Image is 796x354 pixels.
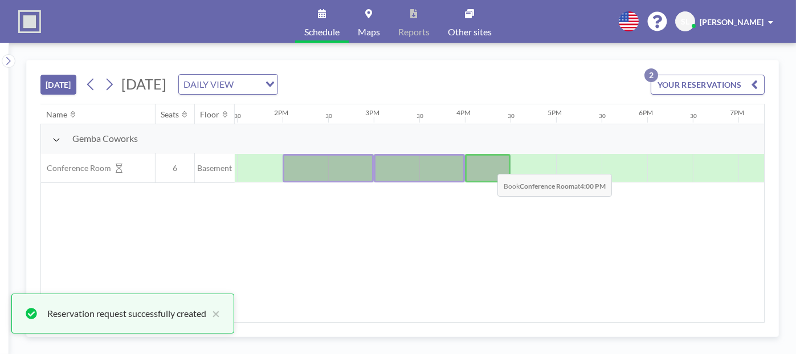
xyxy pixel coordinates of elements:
span: Other sites [448,27,492,36]
p: 2 [644,68,658,82]
div: 30 [599,112,606,120]
b: 4:00 PM [580,182,606,190]
div: 30 [508,112,515,120]
div: 7PM [730,108,744,117]
span: [DATE] [121,75,166,92]
img: organization-logo [18,10,41,33]
div: 4PM [456,108,471,117]
span: Conference Room [41,163,111,173]
button: [DATE] [40,75,76,95]
div: Reservation request successfully created [47,307,206,320]
span: Basement [195,163,235,173]
button: close [206,307,220,320]
button: YOUR RESERVATIONS2 [651,75,765,95]
div: 30 [690,112,697,120]
span: Book at [497,174,612,197]
div: Name [47,109,68,120]
div: Search for option [179,75,277,94]
div: 6PM [639,108,653,117]
span: DAILY VIEW [181,77,236,92]
span: Schedule [304,27,340,36]
div: Floor [201,109,220,120]
div: 30 [325,112,332,120]
div: 30 [234,112,241,120]
span: 6 [156,163,194,173]
span: [PERSON_NAME] [700,17,764,27]
b: Conference Room [520,182,574,190]
div: 30 [417,112,423,120]
span: SL [681,17,689,27]
div: 2PM [274,108,288,117]
div: 5PM [548,108,562,117]
div: 3PM [365,108,379,117]
span: Maps [358,27,380,36]
div: Seats [161,109,179,120]
span: Reports [398,27,430,36]
span: Gemba Coworks [72,133,138,144]
input: Search for option [237,77,259,92]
